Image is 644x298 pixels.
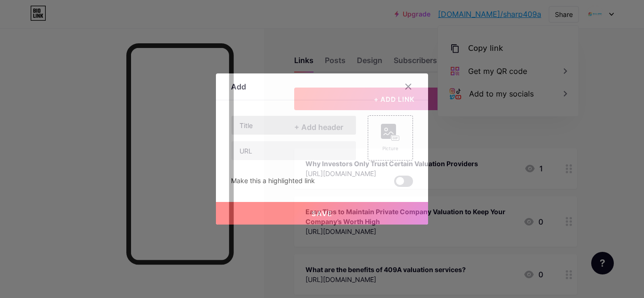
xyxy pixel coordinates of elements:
[231,116,356,135] input: Title
[231,81,246,92] div: Add
[381,145,400,152] div: Picture
[312,209,333,217] span: Save
[231,141,356,160] input: URL
[216,202,428,225] button: Save
[231,176,315,187] div: Make this a highlighted link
